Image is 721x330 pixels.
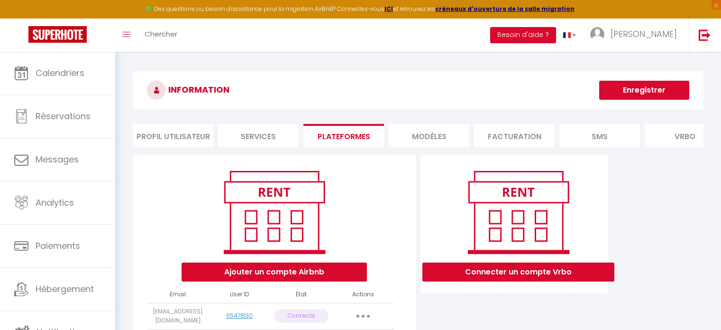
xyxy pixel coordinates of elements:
button: Ajouter un compte Airbnb [182,263,367,282]
img: rent.png [458,167,579,258]
span: Hébergement [36,283,94,295]
span: Chercher [145,29,177,39]
span: Messages [36,153,79,165]
td: [EMAIL_ADDRESS][DOMAIN_NAME] [147,303,209,329]
li: Services [218,124,299,147]
button: Connecter un compte Vrbo [422,263,614,282]
img: Super Booking [28,26,87,43]
img: ... [590,27,604,41]
span: Analytics [36,197,74,208]
li: SMS [559,124,640,147]
button: Besoin d'aide ? [490,27,556,43]
span: Calendriers [36,67,84,79]
li: Facturation [474,124,555,147]
li: Profil Utilisateur [133,124,213,147]
span: [PERSON_NAME] [611,28,677,40]
th: Actions [332,286,394,303]
span: Réservations [36,110,91,122]
a: ICI [384,5,393,13]
a: 65478130 [226,311,253,320]
a: ... [PERSON_NAME] [583,19,689,52]
th: État [271,286,332,303]
a: Chercher [137,19,184,52]
img: logout [699,29,711,41]
th: Email [147,286,209,303]
img: rent.png [214,167,335,258]
li: Plateformes [303,124,384,147]
a: créneaux d'ouverture de la salle migration [435,5,575,13]
th: User ID [209,286,270,303]
button: Enregistrer [599,81,689,100]
li: MODÈLES [389,124,469,147]
h3: INFORMATION [133,71,703,109]
span: Paiements [36,240,80,252]
p: Connecté [274,309,329,323]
